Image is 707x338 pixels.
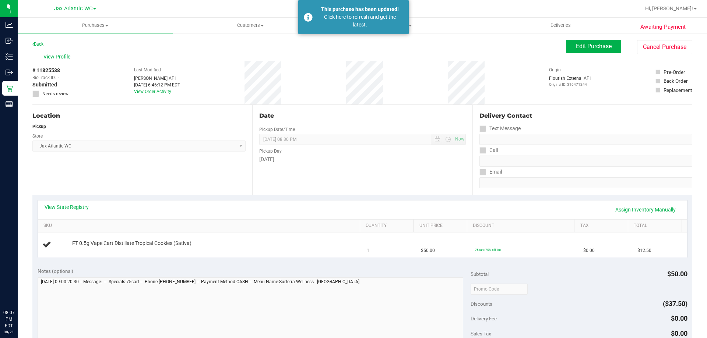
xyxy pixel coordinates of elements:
[32,67,60,74] span: # 11825538
[566,40,621,53] button: Edit Purchase
[549,75,591,87] div: Flourish External API
[634,223,679,229] a: Total
[549,67,561,73] label: Origin
[134,89,171,94] a: View Order Activity
[54,6,92,12] span: Jax Atlantic WC
[173,18,328,33] a: Customers
[259,148,282,154] label: Pickup Day
[32,111,246,120] div: Location
[317,13,403,29] div: Click here to refresh and get the latest.
[583,247,595,254] span: $0.00
[471,271,489,277] span: Subtotal
[479,156,692,167] input: Format: (999) 999-9999
[479,123,521,134] label: Text Message
[367,247,369,254] span: 1
[259,156,465,163] div: [DATE]
[580,223,625,229] a: Tax
[6,53,13,60] inline-svg: Inventory
[421,247,435,254] span: $50.00
[483,18,638,33] a: Deliveries
[479,134,692,145] input: Format: (999) 999-9999
[32,74,56,81] span: BioTrack ID:
[471,316,497,321] span: Delivery Fee
[475,248,501,252] span: 75cart: 75% off line
[317,6,403,13] div: This purchase has been updated!
[645,6,693,11] span: Hi, [PERSON_NAME]!
[549,82,591,87] p: Original ID: 316471244
[637,40,692,54] button: Cancel Purchase
[43,53,73,61] span: View Profile
[576,43,612,50] span: Edit Purchase
[541,22,581,29] span: Deliveries
[473,223,571,229] a: Discount
[667,270,687,278] span: $50.00
[18,22,173,29] span: Purchases
[479,111,692,120] div: Delivery Contact
[259,111,465,120] div: Date
[134,82,180,88] div: [DATE] 6:46:12 PM EDT
[611,203,680,216] a: Assign Inventory Manually
[38,268,73,274] span: Notes (optional)
[366,223,411,229] a: Quantity
[134,75,180,82] div: [PERSON_NAME] API
[671,330,687,337] span: $0.00
[42,90,68,97] span: Needs review
[32,81,57,89] span: Submitted
[18,18,173,33] a: Purchases
[58,74,59,81] span: -
[664,77,688,85] div: Back Order
[6,69,13,76] inline-svg: Outbound
[663,300,687,307] span: ($37.50)
[32,42,43,47] a: Back
[72,240,191,247] span: FT 0.5g Vape Cart Distillate Tropical Cookies (Sativa)
[3,309,14,329] p: 08:07 PM EDT
[479,145,498,156] label: Call
[45,203,89,211] a: View State Registry
[671,314,687,322] span: $0.00
[471,284,528,295] input: Promo Code
[419,223,464,229] a: Unit Price
[6,85,13,92] inline-svg: Retail
[471,297,492,310] span: Discounts
[43,223,357,229] a: SKU
[3,329,14,335] p: 08/21
[6,21,13,29] inline-svg: Analytics
[259,126,295,133] label: Pickup Date/Time
[32,133,43,139] label: Store
[664,86,692,94] div: Replacement
[471,331,491,337] span: Sales Tax
[6,100,13,108] inline-svg: Reports
[479,167,502,177] label: Email
[7,279,29,301] iframe: Resource center
[6,37,13,45] inline-svg: Inbound
[32,124,46,129] strong: Pickup
[173,22,327,29] span: Customers
[637,247,651,254] span: $12.50
[664,68,685,76] div: Pre-Order
[134,67,161,73] label: Last Modified
[640,23,686,31] span: Awaiting Payment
